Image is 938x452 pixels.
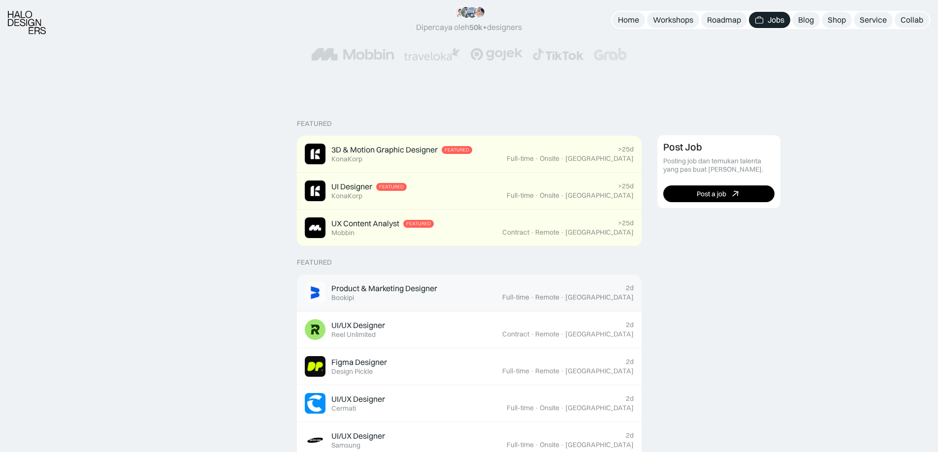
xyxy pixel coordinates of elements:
div: Full-time [507,191,534,200]
div: UI/UX Designer [331,320,385,331]
div: >25d [618,219,634,227]
div: Reel Unlimited [331,331,376,339]
div: Blog [798,15,814,25]
div: · [560,404,564,412]
div: · [530,228,534,237]
div: Workshops [653,15,693,25]
div: 2d [626,394,634,403]
div: 3D & Motion Graphic Designer [331,145,438,155]
div: Shop [828,15,846,25]
div: [GEOGRAPHIC_DATA] [565,154,634,163]
img: Job Image [305,356,325,377]
a: Job ImageUI/UX DesignerCermati2dFull-time·Onsite·[GEOGRAPHIC_DATA] [297,385,642,422]
div: [GEOGRAPHIC_DATA] [565,191,634,200]
div: Post a job [697,190,726,198]
div: Jobs [768,15,784,25]
div: Onsite [540,441,559,449]
div: Samsung [331,441,360,450]
div: · [560,191,564,200]
img: Job Image [305,430,325,451]
div: · [560,330,564,338]
div: Contract [502,228,529,237]
a: Roadmap [701,12,747,28]
div: Posting job dan temukan talenta yang pas buat [PERSON_NAME]. [663,157,775,174]
div: [GEOGRAPHIC_DATA] [565,293,634,301]
div: 2d [626,284,634,292]
a: Workshops [647,12,699,28]
div: · [535,191,539,200]
div: · [535,154,539,163]
img: Job Image [305,319,325,340]
div: [GEOGRAPHIC_DATA] [565,228,634,237]
a: Service [854,12,893,28]
div: >25d [618,182,634,190]
span: 50k+ [469,22,487,32]
div: · [535,441,539,449]
div: · [530,293,534,301]
a: Shop [822,12,852,28]
img: Job Image [305,282,325,303]
div: Featured [297,120,332,128]
a: Job Image3D & Motion Graphic DesignerFeaturedKonaKorp>25dFull-time·Onsite·[GEOGRAPHIC_DATA] [297,136,642,173]
div: Remote [535,293,559,301]
div: · [560,367,564,375]
div: Contract [502,330,529,338]
div: Full-time [507,154,534,163]
div: >25d [618,145,634,153]
img: Job Image [305,181,325,201]
a: Collab [895,12,929,28]
div: Onsite [540,404,559,412]
div: [GEOGRAPHIC_DATA] [565,441,634,449]
div: Cermati [331,404,356,413]
div: Remote [535,330,559,338]
div: · [560,154,564,163]
a: Job ImageUX Content AnalystFeaturedMobbin>25dContract·Remote·[GEOGRAPHIC_DATA] [297,210,642,246]
div: 2d [626,358,634,366]
div: Design Pickle [331,367,373,376]
div: KonaKorp [331,155,362,163]
div: Featured [445,147,469,153]
div: Featured [406,221,431,227]
div: 2d [626,321,634,329]
div: Mobbin [331,229,355,237]
a: Home [612,12,645,28]
div: Roadmap [707,15,741,25]
div: UI/UX Designer [331,431,385,441]
div: Remote [535,228,559,237]
div: · [530,367,534,375]
div: Home [618,15,639,25]
div: [GEOGRAPHIC_DATA] [565,404,634,412]
a: Blog [792,12,820,28]
div: · [560,441,564,449]
div: UI/UX Designer [331,394,385,404]
a: Jobs [749,12,790,28]
a: Post a job [663,185,775,202]
div: Collab [901,15,923,25]
div: Full-time [507,404,534,412]
div: Onsite [540,191,559,200]
div: [GEOGRAPHIC_DATA] [565,330,634,338]
div: Featured [297,258,332,267]
div: · [535,404,539,412]
div: KonaKorp [331,192,362,200]
div: 2d [626,431,634,440]
img: Job Image [305,393,325,414]
div: · [530,330,534,338]
div: Bookipi [331,294,354,302]
div: [GEOGRAPHIC_DATA] [565,367,634,375]
div: Service [860,15,887,25]
div: Onsite [540,154,559,163]
div: UI Designer [331,181,372,192]
div: Dipercaya oleh designers [416,22,522,32]
div: Full-time [502,293,529,301]
div: Full-time [502,367,529,375]
a: Job ImageUI DesignerFeaturedKonaKorp>25dFull-time·Onsite·[GEOGRAPHIC_DATA] [297,173,642,210]
div: Figma Designer [331,357,387,367]
div: Product & Marketing Designer [331,283,437,294]
a: Job ImageProduct & Marketing DesignerBookipi2dFull-time·Remote·[GEOGRAPHIC_DATA] [297,274,642,311]
div: · [560,228,564,237]
img: Job Image [305,217,325,238]
div: Full-time [507,441,534,449]
div: Post Job [663,141,702,153]
div: · [560,293,564,301]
